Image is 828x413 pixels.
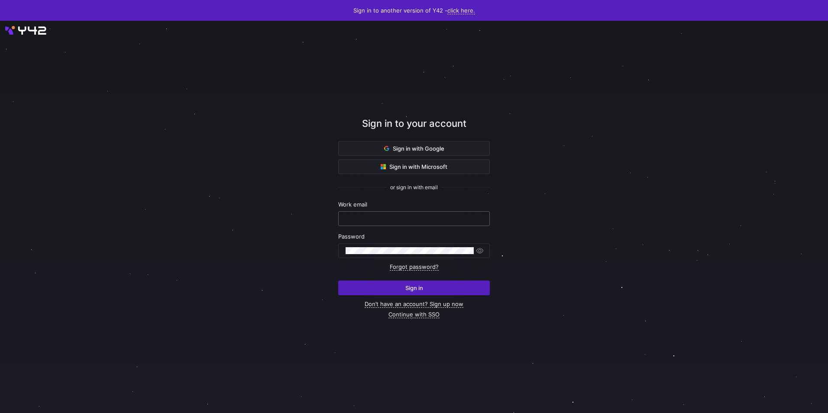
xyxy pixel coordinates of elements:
[390,184,438,190] span: or sign in with email
[388,311,440,318] a: Continue with SSO
[447,7,475,14] a: click here.
[384,145,444,152] span: Sign in with Google
[390,263,439,271] a: Forgot password?
[338,281,490,295] button: Sign in
[381,163,447,170] span: Sign in with Microsoft
[338,141,490,156] button: Sign in with Google
[338,116,490,141] div: Sign in to your account
[338,159,490,174] button: Sign in with Microsoft
[405,284,423,291] span: Sign in
[338,233,365,240] span: Password
[365,300,463,308] a: Don’t have an account? Sign up now
[338,201,367,208] span: Work email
